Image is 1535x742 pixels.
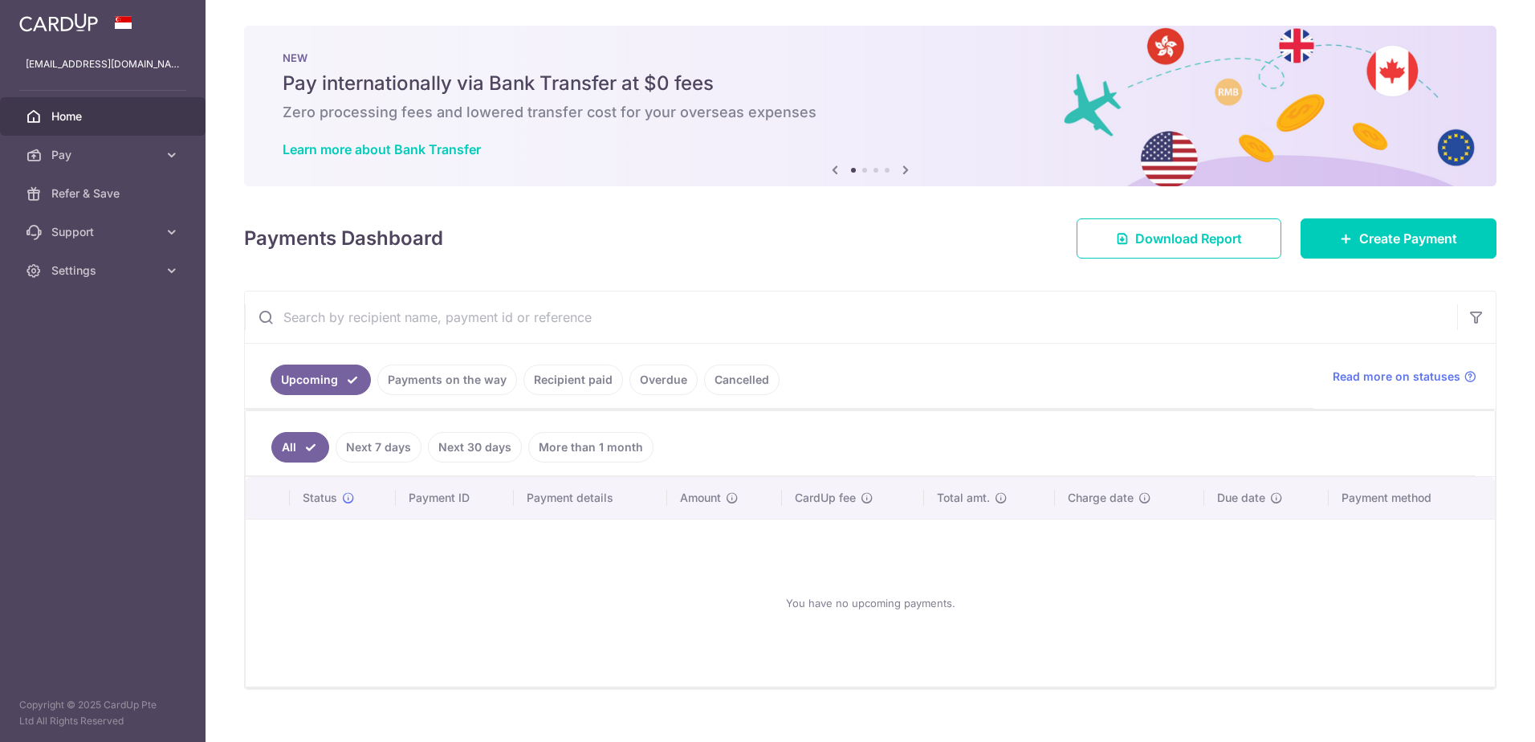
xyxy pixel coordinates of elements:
h5: Pay internationally via Bank Transfer at $0 fees [283,71,1458,96]
span: Download Report [1135,229,1242,248]
a: Recipient paid [523,365,623,395]
div: You have no upcoming payments. [265,532,1476,674]
a: All [271,432,329,463]
a: Read more on statuses [1333,369,1476,385]
p: NEW [283,51,1458,64]
a: Create Payment [1301,218,1496,259]
a: Cancelled [704,365,780,395]
a: Upcoming [271,365,371,395]
span: CardUp fee [795,490,856,506]
a: Payments on the way [377,365,517,395]
a: Download Report [1077,218,1281,259]
span: Refer & Save [51,185,157,202]
img: Bank transfer banner [244,26,1496,186]
a: Learn more about Bank Transfer [283,141,481,157]
th: Payment method [1329,477,1495,519]
span: Total amt. [937,490,990,506]
span: Pay [51,147,157,163]
h6: Zero processing fees and lowered transfer cost for your overseas expenses [283,103,1458,122]
th: Payment details [514,477,667,519]
span: Amount [680,490,721,506]
input: Search by recipient name, payment id or reference [245,291,1457,343]
span: Settings [51,263,157,279]
a: Overdue [629,365,698,395]
p: [EMAIL_ADDRESS][DOMAIN_NAME] [26,56,180,72]
span: Due date [1217,490,1265,506]
span: Status [303,490,337,506]
th: Payment ID [396,477,514,519]
span: Create Payment [1359,229,1457,248]
span: Charge date [1068,490,1134,506]
span: Support [51,224,157,240]
span: Read more on statuses [1333,369,1460,385]
h4: Payments Dashboard [244,224,443,253]
img: CardUp [19,13,98,32]
a: More than 1 month [528,432,653,463]
a: Next 7 days [336,432,421,463]
a: Next 30 days [428,432,522,463]
span: Home [51,108,157,124]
